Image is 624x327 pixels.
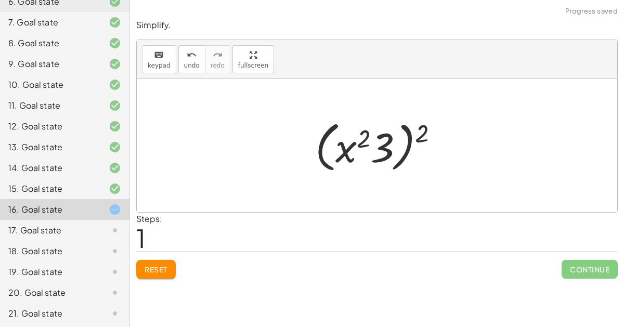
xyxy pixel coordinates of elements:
[178,45,205,73] button: undoundo
[565,6,618,17] span: Progress saved
[136,19,618,31] p: Simplify.
[109,245,121,257] i: Task not started.
[205,45,230,73] button: redoredo
[109,120,121,133] i: Task finished and correct.
[142,45,176,73] button: keyboardkeypad
[8,99,92,112] div: 11. Goal state
[109,224,121,237] i: Task not started.
[154,49,164,61] i: keyboard
[8,58,92,70] div: 9. Goal state
[109,37,121,49] i: Task finished and correct.
[109,182,121,195] i: Task finished and correct.
[148,62,171,69] span: keypad
[8,79,92,91] div: 10. Goal state
[109,203,121,216] i: Task started.
[8,141,92,153] div: 13. Goal state
[109,16,121,29] i: Task finished and correct.
[184,62,200,69] span: undo
[109,79,121,91] i: Task finished and correct.
[8,120,92,133] div: 12. Goal state
[8,307,92,320] div: 21. Goal state
[187,49,197,61] i: undo
[136,213,162,224] label: Steps:
[8,224,92,237] div: 17. Goal state
[109,99,121,112] i: Task finished and correct.
[213,49,223,61] i: redo
[8,266,92,278] div: 19. Goal state
[109,266,121,278] i: Task not started.
[8,245,92,257] div: 18. Goal state
[211,62,225,69] span: redo
[109,58,121,70] i: Task finished and correct.
[8,162,92,174] div: 14. Goal state
[136,222,146,254] span: 1
[8,182,92,195] div: 15. Goal state
[8,203,92,216] div: 16. Goal state
[136,260,176,279] button: Reset
[109,307,121,320] i: Task not started.
[109,162,121,174] i: Task finished and correct.
[238,62,268,69] span: fullscreen
[8,37,92,49] div: 8. Goal state
[232,45,274,73] button: fullscreen
[8,286,92,299] div: 20. Goal state
[109,141,121,153] i: Task finished and correct.
[145,265,167,274] span: Reset
[109,286,121,299] i: Task not started.
[8,16,92,29] div: 7. Goal state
